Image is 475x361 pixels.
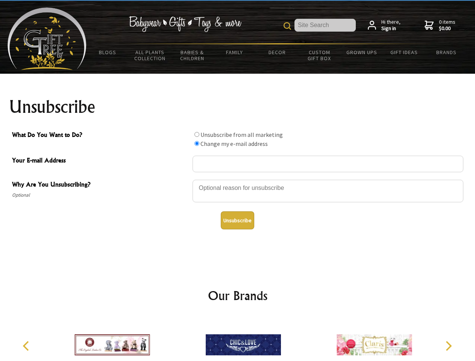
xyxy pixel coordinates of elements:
[200,140,268,147] label: Change my e-mail address
[294,19,356,32] input: Site Search
[214,44,256,60] a: Family
[129,44,171,66] a: All Plants Collection
[439,18,455,32] span: 0 items
[284,22,291,30] img: product search
[129,16,241,32] img: Babywear - Gifts - Toys & more
[200,131,283,138] label: Unsubscribe from all marketing
[19,338,35,354] button: Previous
[440,338,457,354] button: Next
[194,141,199,146] input: What Do You Want to Do?
[368,19,401,32] a: Hi there,Sign in
[12,191,189,200] span: Optional
[383,44,425,60] a: Gift Ideas
[12,130,189,141] span: What Do You Want to Do?
[171,44,214,66] a: Babies & Children
[221,211,254,229] button: Unsubscribe
[439,25,455,32] strong: $0.00
[193,180,463,202] textarea: Why Are You Unsubscribing?
[381,19,401,32] span: Hi there,
[12,156,189,167] span: Your E-mail Address
[87,44,129,60] a: BLOGS
[15,287,460,305] h2: Our Brands
[381,25,401,32] strong: Sign in
[425,19,455,32] a: 0 items$0.00
[12,180,189,191] span: Why Are You Unsubscribing?
[193,156,463,172] input: Your E-mail Address
[425,44,468,60] a: Brands
[9,98,466,116] h1: Unsubscribe
[194,132,199,137] input: What Do You Want to Do?
[256,44,298,60] a: Decor
[8,8,87,70] img: Babyware - Gifts - Toys and more...
[340,44,383,60] a: Grown Ups
[298,44,341,66] a: Custom Gift Box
